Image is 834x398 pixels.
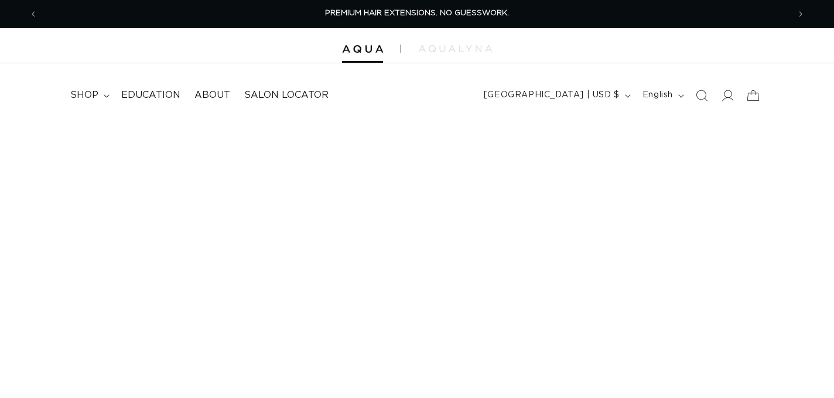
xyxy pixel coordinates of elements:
[342,45,383,53] img: Aqua Hair Extensions
[477,84,635,107] button: [GEOGRAPHIC_DATA] | USD $
[642,89,673,101] span: English
[70,89,98,101] span: shop
[187,82,237,108] a: About
[788,3,814,25] button: Next announcement
[63,82,114,108] summary: shop
[121,89,180,101] span: Education
[325,9,509,17] span: PREMIUM HAIR EXTENSIONS. NO GUESSWORK.
[244,89,329,101] span: Salon Locator
[689,83,715,108] summary: Search
[194,89,230,101] span: About
[635,84,689,107] button: English
[114,82,187,108] a: Education
[419,45,492,52] img: aqualyna.com
[237,82,336,108] a: Salon Locator
[484,89,620,101] span: [GEOGRAPHIC_DATA] | USD $
[20,3,46,25] button: Previous announcement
